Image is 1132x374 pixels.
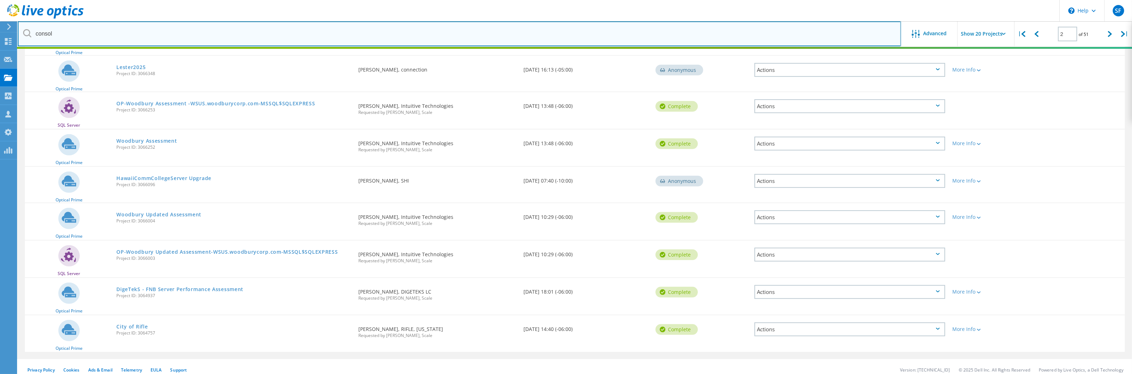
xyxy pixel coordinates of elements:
[754,63,945,77] div: Actions
[116,108,351,112] span: Project ID: 3066253
[1039,367,1123,373] li: Powered by Live Optics, a Dell Technology
[358,110,516,115] span: Requested by [PERSON_NAME], Scale
[56,346,83,351] span: Optical Prime
[655,212,698,223] div: Complete
[754,285,945,299] div: Actions
[754,99,945,113] div: Actions
[520,130,652,153] div: [DATE] 13:48 (-06:00)
[952,327,1033,332] div: More Info
[655,287,698,297] div: Complete
[1115,8,1121,14] span: SF
[355,203,520,233] div: [PERSON_NAME], Intuitive Technologies
[58,123,80,127] span: SQL Server
[358,221,516,226] span: Requested by [PERSON_NAME], Scale
[952,289,1033,294] div: More Info
[355,167,520,190] div: [PERSON_NAME], SHI
[27,367,55,373] a: Privacy Policy
[754,174,945,188] div: Actions
[520,315,652,339] div: [DATE] 14:40 (-06:00)
[754,248,945,262] div: Actions
[116,219,351,223] span: Project ID: 3066004
[56,198,83,202] span: Optical Prime
[56,51,83,55] span: Optical Prime
[116,65,146,70] a: Lester2025
[170,367,187,373] a: Support
[358,296,516,300] span: Requested by [PERSON_NAME], Scale
[355,315,520,345] div: [PERSON_NAME], RIFLE, [US_STATE]
[56,87,83,91] span: Optical Prime
[655,65,703,75] div: Anonymous
[121,367,142,373] a: Telemetry
[88,367,112,373] a: Ads & Email
[1068,7,1075,14] svg: \n
[520,278,652,301] div: [DATE] 18:01 (-06:00)
[355,278,520,307] div: [PERSON_NAME], DIGETEKS LC
[116,324,148,329] a: City of Rifle
[1117,21,1132,47] div: |
[355,130,520,159] div: [PERSON_NAME], Intuitive Technologies
[116,249,338,254] a: OP-Woodbury Updated Assessment-WSUS.woodburycorp.com-MSSQL$SQLEXPRESS
[959,367,1030,373] li: © 2025 Dell Inc. All Rights Reserved
[56,309,83,313] span: Optical Prime
[56,234,83,238] span: Optical Prime
[358,259,516,263] span: Requested by [PERSON_NAME], Scale
[952,67,1033,72] div: More Info
[655,138,698,149] div: Complete
[355,56,520,79] div: [PERSON_NAME], connection
[151,367,162,373] a: EULA
[116,183,351,187] span: Project ID: 3066096
[116,176,211,181] a: HawaiiCommCollegeServer Upgrade
[18,21,901,46] input: Search projects by name, owner, ID, company, etc
[63,367,80,373] a: Cookies
[358,148,516,152] span: Requested by [PERSON_NAME], Scale
[355,92,520,122] div: [PERSON_NAME], Intuitive Technologies
[520,167,652,190] div: [DATE] 07:40 (-10:00)
[520,241,652,264] div: [DATE] 10:29 (-06:00)
[655,249,698,260] div: Complete
[116,101,315,106] a: OP-Woodbury Assessment -WSUS.woodburycorp.com-MSSQL$SQLEXPRESS
[355,241,520,270] div: [PERSON_NAME], Intuitive Technologies
[952,215,1033,220] div: More Info
[754,322,945,336] div: Actions
[116,138,177,143] a: Woodbury Assessment
[58,272,80,276] span: SQL Server
[952,178,1033,183] div: More Info
[116,256,351,260] span: Project ID: 3066003
[923,31,947,36] span: Advanced
[655,176,703,186] div: Anonymous
[1079,31,1089,37] span: of 51
[116,72,351,76] span: Project ID: 3066348
[116,212,201,217] a: Woodbury Updated Assessment
[655,324,698,335] div: Complete
[358,333,516,338] span: Requested by [PERSON_NAME], Scale
[520,56,652,79] div: [DATE] 16:13 (-05:00)
[520,92,652,116] div: [DATE] 13:48 (-06:00)
[520,203,652,227] div: [DATE] 10:29 (-06:00)
[116,331,351,335] span: Project ID: 3064757
[754,137,945,151] div: Actions
[7,15,84,20] a: Live Optics Dashboard
[900,367,950,373] li: Version: [TECHNICAL_ID]
[754,210,945,224] div: Actions
[116,287,243,292] a: DigeTekS - FNB Server Performance Assessment
[56,160,83,165] span: Optical Prime
[952,141,1033,146] div: More Info
[116,145,351,149] span: Project ID: 3066252
[1015,21,1029,47] div: |
[655,101,698,112] div: Complete
[116,294,351,298] span: Project ID: 3064937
